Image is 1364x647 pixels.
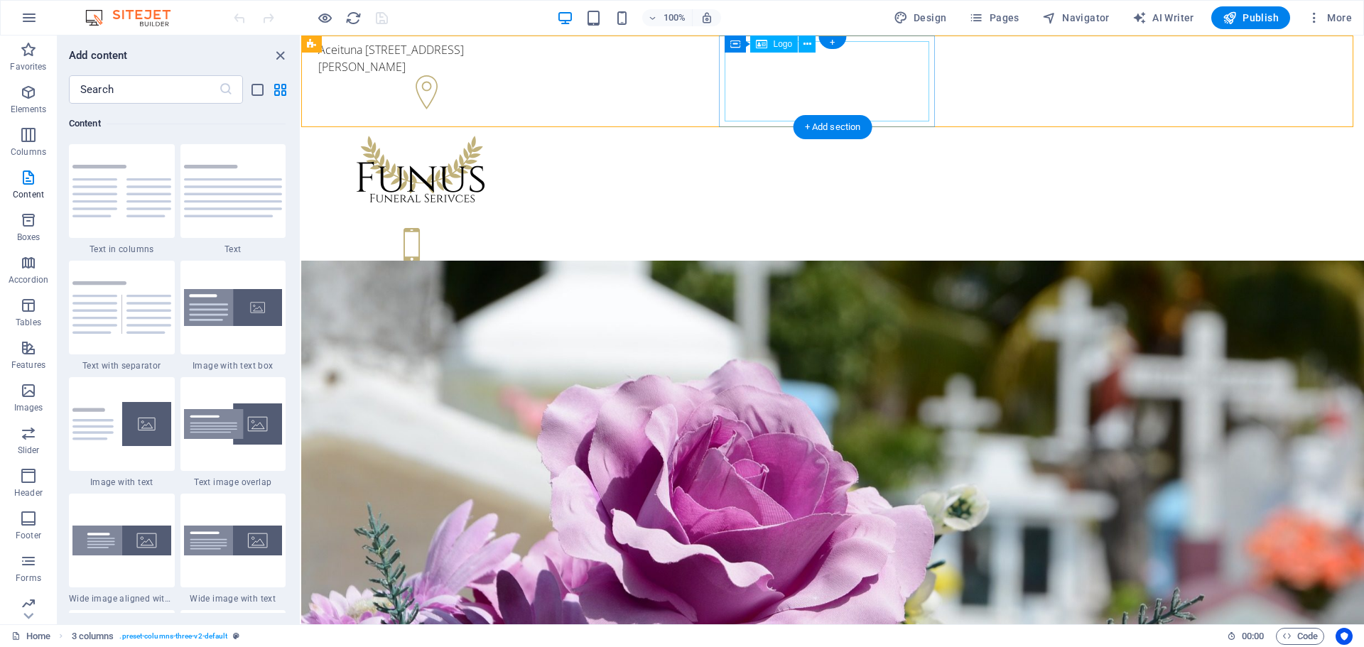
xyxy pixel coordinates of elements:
[16,317,41,328] p: Tables
[119,628,227,645] span: . preset-columns-three-v2-default
[184,526,283,555] img: wide-image-with-text.svg
[345,10,362,26] i: Reload page
[69,477,175,488] span: Image with text
[69,47,128,64] h6: Add content
[888,6,953,29] button: Design
[17,232,40,243] p: Boxes
[180,261,286,371] div: Image with text box
[1282,628,1318,645] span: Code
[18,445,40,456] p: Slider
[1127,6,1200,29] button: AI Writer
[773,40,792,48] span: Logo
[249,81,266,98] button: list-view
[69,261,175,371] div: Text with separator
[82,9,188,26] img: Editor Logo
[180,360,286,371] span: Image with text box
[700,11,713,24] i: On resize automatically adjust zoom level to fit chosen device.
[69,144,175,255] div: Text in columns
[184,165,283,217] img: text.svg
[1301,6,1358,29] button: More
[180,377,286,488] div: Text image overlap
[72,165,171,217] img: text-in-columns.svg
[14,402,43,413] p: Images
[180,244,286,255] span: Text
[1276,628,1324,645] button: Code
[69,115,286,132] h6: Content
[69,494,175,604] div: Wide image aligned with text
[180,593,286,604] span: Wide image with text
[642,9,693,26] button: 100%
[72,628,240,645] nav: breadcrumb
[1211,6,1290,29] button: Publish
[10,61,46,72] p: Favorites
[1223,11,1279,25] span: Publish
[13,189,44,200] p: Content
[818,36,846,49] div: +
[271,81,288,98] button: grid-view
[963,6,1024,29] button: Pages
[9,274,48,286] p: Accordion
[69,75,219,104] input: Search
[180,494,286,604] div: Wide image with text
[11,628,50,645] a: Click to cancel selection. Double-click to open Pages
[794,115,872,139] div: + Add section
[69,360,175,371] span: Text with separator
[11,146,46,158] p: Columns
[72,628,114,645] span: Click to select. Double-click to edit
[1042,11,1110,25] span: Navigator
[69,377,175,488] div: Image with text
[271,47,288,64] button: close panel
[69,593,175,604] span: Wide image aligned with text
[72,281,171,334] img: text-with-separator.svg
[888,6,953,29] div: Design (Ctrl+Alt+Y)
[345,9,362,26] button: reload
[1242,628,1264,645] span: 00 00
[184,289,283,327] img: image-with-text-box.svg
[11,359,45,371] p: Features
[894,11,947,25] span: Design
[1227,628,1265,645] h6: Session time
[72,526,171,555] img: wide-image-with-text-aligned.svg
[664,9,686,26] h6: 100%
[316,9,333,26] button: Click here to leave preview mode and continue editing
[180,477,286,488] span: Text image overlap
[16,572,41,584] p: Forms
[1307,11,1352,25] span: More
[233,632,239,640] i: This element is a customizable preset
[1132,11,1194,25] span: AI Writer
[1336,628,1353,645] button: Usercentrics
[11,104,47,115] p: Elements
[1036,6,1115,29] button: Navigator
[69,244,175,255] span: Text in columns
[180,144,286,255] div: Text
[72,402,171,446] img: text-with-image-v4.svg
[14,487,43,499] p: Header
[969,11,1019,25] span: Pages
[16,530,41,541] p: Footer
[184,403,283,445] img: text-image-overlap.svg
[1252,631,1254,641] span: :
